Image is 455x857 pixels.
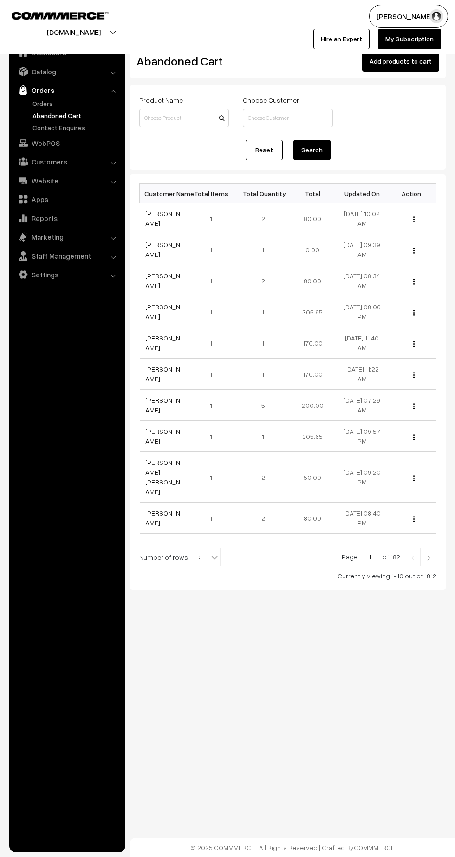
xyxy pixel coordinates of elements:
[338,359,387,390] td: [DATE] 11:22 AM
[145,303,180,321] a: [PERSON_NAME]
[369,5,448,28] button: [PERSON_NAME]
[12,229,122,245] a: Marketing
[239,452,288,503] td: 2
[12,191,122,208] a: Apps
[288,203,338,234] td: 80.00
[378,29,441,49] a: My Subscription
[145,427,180,445] a: [PERSON_NAME]
[189,296,239,327] td: 1
[189,265,239,296] td: 1
[14,20,133,44] button: [DOMAIN_NAME]
[413,434,415,440] img: Menu
[239,503,288,534] td: 2
[413,341,415,347] img: Menu
[145,365,180,383] a: [PERSON_NAME]
[288,421,338,452] td: 305.65
[12,153,122,170] a: Customers
[145,272,180,289] a: [PERSON_NAME]
[354,844,395,851] a: COMMMERCE
[239,234,288,265] td: 1
[30,111,122,120] a: Abandoned Cart
[338,203,387,234] td: [DATE] 10:02 AM
[387,184,436,203] th: Action
[413,403,415,409] img: Menu
[362,51,439,72] button: Add products to cart
[338,452,387,503] td: [DATE] 09:20 PM
[239,265,288,296] td: 2
[130,838,455,857] footer: © 2025 COMMMERCE | All Rights Reserved | Crafted By
[12,248,122,264] a: Staff Management
[12,135,122,151] a: WebPOS
[288,452,338,503] td: 50.00
[413,516,415,522] img: Menu
[288,503,338,534] td: 80.00
[12,63,122,80] a: Catalog
[145,458,180,496] a: [PERSON_NAME] [PERSON_NAME]
[288,234,338,265] td: 0.00
[139,109,229,127] input: Choose Product
[12,266,122,283] a: Settings
[413,372,415,378] img: Menu
[288,184,338,203] th: Total
[429,9,443,23] img: user
[193,548,221,566] span: 10
[145,209,180,227] a: [PERSON_NAME]
[145,509,180,527] a: [PERSON_NAME]
[12,9,93,20] a: COMMMERCE
[338,184,387,203] th: Updated On
[413,475,415,481] img: Menu
[193,548,220,567] span: 10
[409,555,417,561] img: Left
[413,216,415,222] img: Menu
[239,203,288,234] td: 2
[189,452,239,503] td: 1
[413,310,415,316] img: Menu
[424,555,433,561] img: Right
[139,571,436,581] div: Currently viewing 1-10 out of 1812
[145,396,180,414] a: [PERSON_NAME]
[413,248,415,254] img: Menu
[12,12,109,19] img: COMMMERCE
[413,279,415,285] img: Menu
[189,359,239,390] td: 1
[338,234,387,265] td: [DATE] 09:39 AM
[189,234,239,265] td: 1
[239,184,288,203] th: Total Quantity
[288,327,338,359] td: 170.00
[12,172,122,189] a: Website
[246,140,283,160] a: Reset
[239,359,288,390] td: 1
[338,421,387,452] td: [DATE] 09:57 PM
[293,140,331,160] button: Search
[313,29,370,49] a: Hire an Expert
[12,210,122,227] a: Reports
[139,552,188,562] span: Number of rows
[288,390,338,421] td: 200.00
[140,184,189,203] th: Customer Name
[189,184,239,203] th: Total Items
[338,390,387,421] td: [DATE] 07:29 AM
[338,296,387,327] td: [DATE] 08:06 PM
[189,327,239,359] td: 1
[239,421,288,452] td: 1
[338,503,387,534] td: [DATE] 08:40 PM
[145,334,180,352] a: [PERSON_NAME]
[189,203,239,234] td: 1
[288,296,338,327] td: 305.65
[189,503,239,534] td: 1
[288,359,338,390] td: 170.00
[239,327,288,359] td: 1
[243,109,332,127] input: Choose Customer
[243,95,299,105] label: Choose Customer
[139,95,183,105] label: Product Name
[239,390,288,421] td: 5
[239,296,288,327] td: 1
[12,82,122,98] a: Orders
[189,390,239,421] td: 1
[383,553,400,561] span: of 182
[30,123,122,132] a: Contact Enquires
[145,241,180,258] a: [PERSON_NAME]
[189,421,239,452] td: 1
[288,265,338,296] td: 80.00
[342,553,357,561] span: Page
